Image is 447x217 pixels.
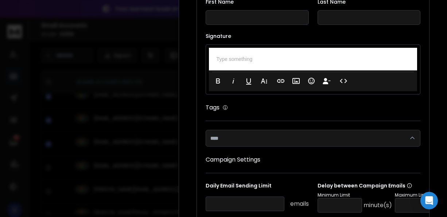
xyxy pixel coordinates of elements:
[337,74,350,88] button: Code View
[206,103,219,112] h1: Tags
[206,182,308,192] p: Daily Email Sending Limit
[211,74,225,88] button: Bold (Ctrl+B)
[320,74,334,88] button: Insert Unsubscribe Link
[420,192,438,209] div: Open Intercom Messenger
[206,34,420,39] label: Signature
[257,74,271,88] button: More Text
[304,74,318,88] button: Emoticons
[206,155,420,164] h1: Campaign Settings
[290,199,309,208] p: emails
[242,74,256,88] button: Underline (Ctrl+U)
[364,201,392,210] p: minute(s)
[289,74,303,88] button: Insert Image (Ctrl+P)
[318,192,392,198] p: Minimum Limit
